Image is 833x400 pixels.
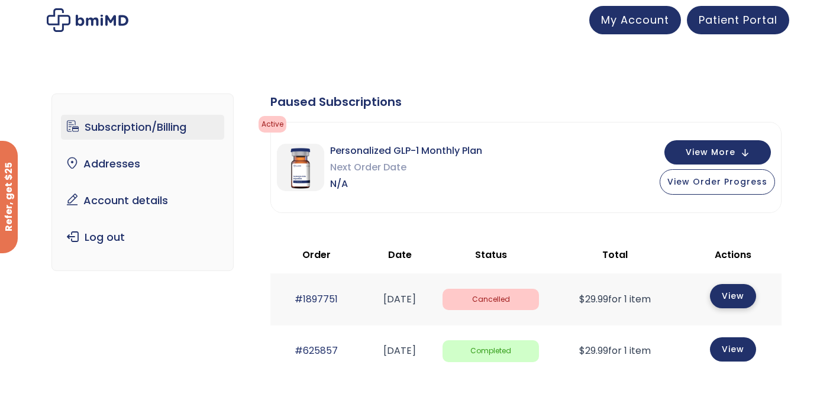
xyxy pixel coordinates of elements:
a: Patient Portal [687,6,789,34]
nav: Account pages [51,93,234,271]
time: [DATE] [383,292,416,306]
a: #1897751 [295,292,338,306]
span: Active [259,116,286,133]
a: View [710,284,756,308]
a: #625857 [295,344,338,357]
span: Completed [443,340,539,362]
img: My account [47,8,128,32]
span: Actions [715,248,751,262]
button: View More [664,140,771,164]
span: Status [475,248,507,262]
span: Date [388,248,412,262]
span: 29.99 [579,292,608,306]
span: View Order Progress [667,176,767,188]
div: Paused Subscriptions [270,93,782,110]
span: $ [579,292,585,306]
span: N/A [330,176,482,192]
a: My Account [589,6,681,34]
a: Addresses [61,151,225,176]
span: View More [686,149,735,156]
span: My Account [601,12,669,27]
span: Order [302,248,331,262]
a: Subscription/Billing [61,115,225,140]
button: View Order Progress [660,169,775,195]
span: Cancelled [443,289,539,311]
a: View [710,337,756,362]
time: [DATE] [383,344,416,357]
span: Next Order Date [330,159,482,176]
span: Personalized GLP-1 Monthly Plan [330,143,482,159]
span: Total [602,248,628,262]
a: Account details [61,188,225,213]
span: Patient Portal [699,12,777,27]
td: for 1 item [545,273,685,325]
a: Log out [61,225,225,250]
span: 29.99 [579,344,608,357]
td: for 1 item [545,325,685,377]
span: $ [579,344,585,357]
